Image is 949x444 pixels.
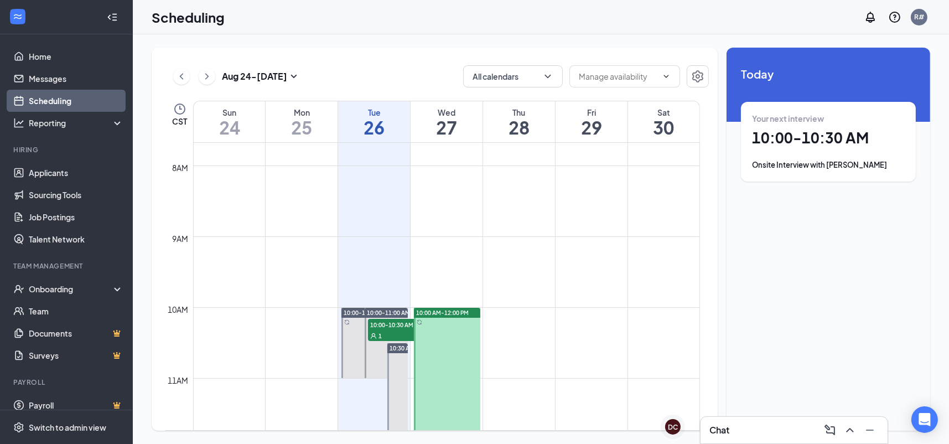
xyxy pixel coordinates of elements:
svg: ChevronDown [662,72,671,81]
a: Scheduling [29,90,123,112]
a: Talent Network [29,228,123,250]
h1: 26 [338,118,410,137]
h1: 27 [411,118,483,137]
h1: 24 [194,118,265,137]
a: August 29, 2025 [556,101,628,142]
a: Job Postings [29,206,123,228]
span: 10:30 AM-12:00 PM [390,344,442,352]
div: Onsite Interview with [PERSON_NAME] [752,159,905,171]
span: 10:00-11:00 AM [367,309,410,317]
a: PayrollCrown [29,394,123,416]
div: Onboarding [29,283,114,295]
h1: 28 [483,118,555,137]
button: ChevronLeft [173,68,190,85]
svg: Sync [417,319,422,325]
svg: UserCheck [13,283,24,295]
svg: ChevronUp [843,424,857,437]
svg: Sync [344,319,350,325]
h3: Chat [709,424,729,436]
a: August 27, 2025 [411,101,483,142]
svg: ComposeMessage [823,424,837,437]
svg: ChevronLeft [176,70,187,83]
div: R# [914,12,924,22]
svg: ChevronDown [542,71,553,82]
button: ComposeMessage [821,421,839,439]
button: Minimize [861,421,879,439]
div: Switch to admin view [29,422,106,433]
span: CST [173,116,188,127]
button: ChevronRight [199,68,215,85]
a: Applicants [29,162,123,184]
button: All calendarsChevronDown [463,65,563,87]
div: Payroll [13,378,121,387]
span: 10:00-11:00 AM [344,309,387,317]
div: DC [668,422,678,432]
svg: Minimize [863,424,877,437]
div: 8am [170,162,191,174]
div: 10am [166,303,191,316]
div: Reporting [29,117,124,128]
div: Fri [556,107,628,118]
button: Settings [687,65,709,87]
a: DocumentsCrown [29,322,123,344]
a: August 26, 2025 [338,101,410,142]
a: SurveysCrown [29,344,123,366]
a: August 24, 2025 [194,101,265,142]
h1: Scheduling [152,8,225,27]
svg: Settings [13,422,24,433]
a: August 28, 2025 [483,101,555,142]
div: Your next interview [752,113,905,124]
span: 10:00 AM-12:00 PM [416,309,469,317]
a: Messages [29,68,123,90]
svg: SmallChevronDown [287,70,300,83]
div: Hiring [13,145,121,154]
svg: Settings [691,70,704,83]
div: Mon [266,107,338,118]
span: 1 [378,332,382,340]
span: Today [741,65,916,82]
h1: 29 [556,118,628,137]
div: 9am [170,233,191,245]
span: 10:00-10:30 AM [368,319,423,330]
input: Manage availability [579,70,657,82]
div: Tue [338,107,410,118]
svg: Notifications [864,11,877,24]
a: Home [29,45,123,68]
a: Team [29,300,123,322]
h1: 25 [266,118,338,137]
a: August 25, 2025 [266,101,338,142]
div: Sat [628,107,699,118]
a: August 30, 2025 [628,101,699,142]
svg: QuestionInfo [888,11,901,24]
svg: Collapse [107,12,118,23]
h3: Aug 24 - [DATE] [222,70,287,82]
svg: Analysis [13,117,24,128]
svg: WorkstreamLogo [12,11,23,22]
div: Team Management [13,261,121,271]
svg: ChevronRight [201,70,212,83]
div: Sun [194,107,265,118]
button: ChevronUp [841,421,859,439]
h1: 30 [628,118,699,137]
svg: Clock [173,102,186,116]
div: Thu [483,107,555,118]
div: Open Intercom Messenger [911,406,938,433]
h1: 10:00 - 10:30 AM [752,128,905,147]
div: 11am [166,374,191,386]
a: Sourcing Tools [29,184,123,206]
svg: User [370,333,377,339]
div: Wed [411,107,483,118]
